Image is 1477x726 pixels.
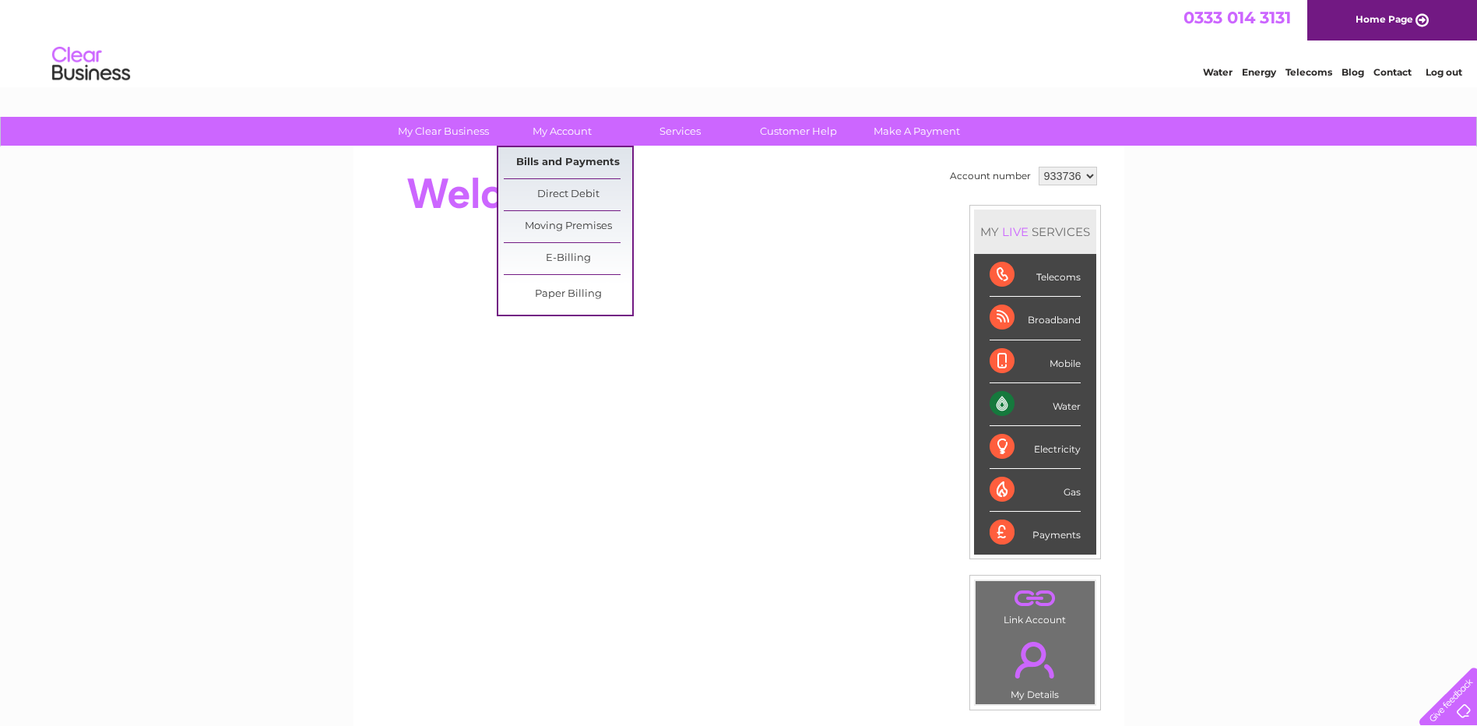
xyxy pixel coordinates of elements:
[504,179,632,210] a: Direct Debit
[498,117,626,146] a: My Account
[1242,66,1276,78] a: Energy
[51,41,131,88] img: logo.png
[974,210,1096,254] div: MY SERVICES
[379,117,508,146] a: My Clear Business
[734,117,863,146] a: Customer Help
[975,580,1095,629] td: Link Account
[504,243,632,274] a: E-Billing
[1373,66,1412,78] a: Contact
[990,426,1081,469] div: Electricity
[990,512,1081,554] div: Payments
[1285,66,1332,78] a: Telecoms
[979,633,1091,687] a: .
[1203,66,1233,78] a: Water
[990,469,1081,512] div: Gas
[616,117,744,146] a: Services
[504,279,632,310] a: Paper Billing
[504,211,632,242] a: Moving Premises
[975,629,1095,705] td: My Details
[979,585,1091,612] a: .
[504,147,632,178] a: Bills and Payments
[990,340,1081,383] div: Mobile
[371,9,1107,76] div: Clear Business is a trading name of Verastar Limited (registered in [GEOGRAPHIC_DATA] No. 3667643...
[999,224,1032,239] div: LIVE
[990,297,1081,340] div: Broadband
[1342,66,1364,78] a: Blog
[1183,8,1291,27] a: 0333 014 3131
[946,163,1035,189] td: Account number
[1426,66,1462,78] a: Log out
[990,383,1081,426] div: Water
[990,254,1081,297] div: Telecoms
[853,117,981,146] a: Make A Payment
